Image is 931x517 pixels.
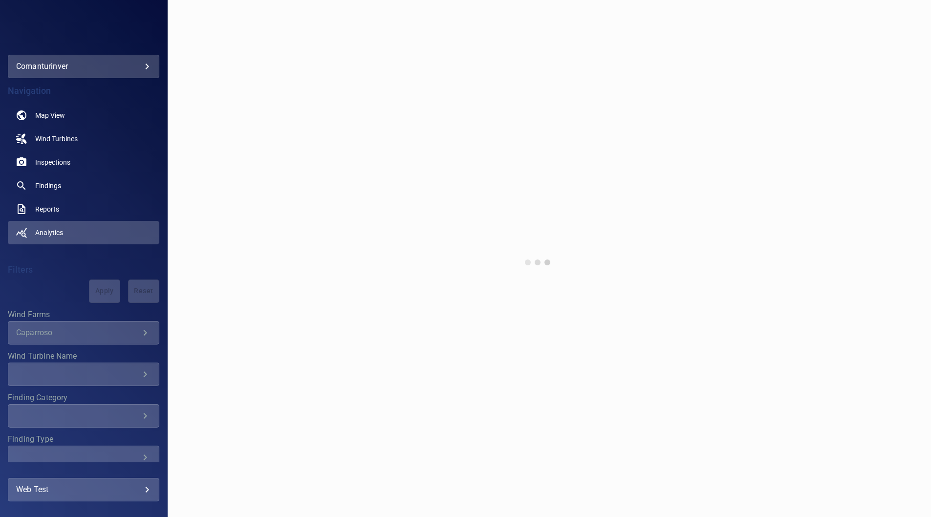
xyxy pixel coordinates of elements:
[8,363,159,386] div: Wind Turbine Name
[8,151,159,174] a: inspections noActive
[8,404,159,428] div: Finding Category
[16,59,151,74] div: comanturinver
[8,174,159,197] a: findings noActive
[8,446,159,469] div: Finding Type
[8,55,159,78] div: comanturinver
[16,482,151,497] div: web test
[35,157,70,167] span: Inspections
[35,110,65,120] span: Map View
[8,265,159,275] h4: Filters
[35,134,78,144] span: Wind Turbines
[8,311,159,319] label: Wind Farms
[8,352,159,360] label: Wind Turbine Name
[35,204,59,214] span: Reports
[8,104,159,127] a: map noActive
[8,86,159,96] h4: Navigation
[8,321,159,345] div: Wind Farms
[8,435,159,443] label: Finding Type
[35,228,63,237] span: Analytics
[16,328,139,337] div: Caparroso
[8,127,159,151] a: windturbines noActive
[35,181,61,191] span: Findings
[8,394,159,402] label: Finding Category
[8,221,159,244] a: analytics active
[8,197,159,221] a: reports noActive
